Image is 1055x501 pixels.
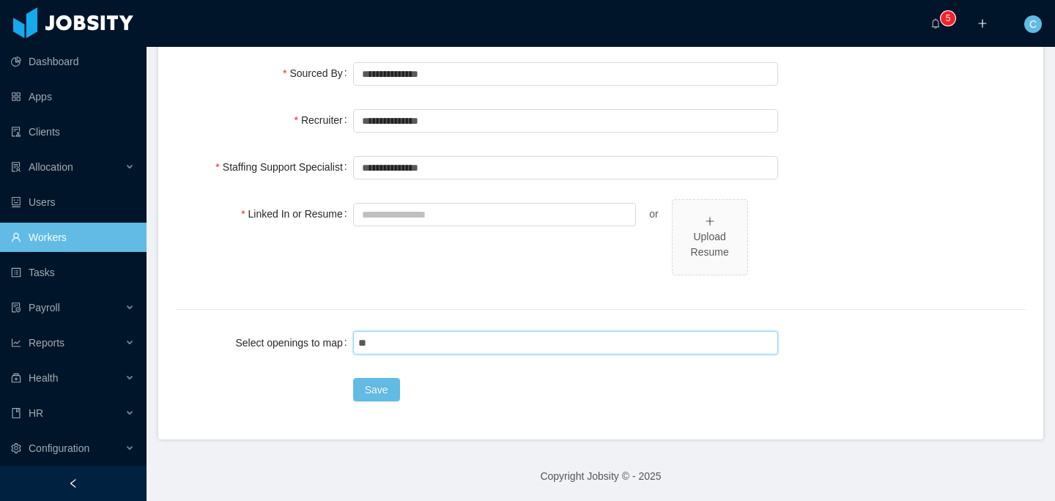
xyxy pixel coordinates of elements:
sup: 5 [941,11,955,26]
a: icon: auditClients [11,117,135,146]
span: Configuration [29,442,89,454]
label: Recruiter [295,114,353,126]
span: Health [29,372,58,384]
a: icon: pie-chartDashboard [11,47,135,76]
label: Staffing Support Specialist [215,161,352,173]
i: icon: setting [11,443,21,453]
i: icon: plus [977,18,988,29]
input: Linked In or Resume [353,203,637,226]
i: icon: book [11,408,21,418]
i: icon: file-protect [11,303,21,313]
span: Allocation [29,161,73,173]
span: icon: plusUpload Resume [673,200,747,275]
span: Reports [29,337,64,349]
i: icon: plus [705,216,715,226]
a: icon: appstoreApps [11,82,135,111]
span: HR [29,407,43,419]
a: icon: userWorkers [11,223,135,252]
a: icon: profileTasks [11,258,135,287]
span: Payroll [29,302,60,313]
i: icon: line-chart [11,338,21,348]
label: Select openings to map [235,337,352,349]
input: Select openings to map [358,334,372,352]
i: icon: bell [930,18,941,29]
i: icon: solution [11,162,21,172]
i: icon: medicine-box [11,373,21,383]
label: Linked In or Resume [241,208,353,220]
div: Upload Resume [678,229,741,260]
label: Sourced By [283,67,353,79]
span: C [1029,15,1037,33]
button: Save [353,378,400,401]
div: or [636,199,671,229]
p: 5 [946,11,951,26]
a: icon: robotUsers [11,188,135,217]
